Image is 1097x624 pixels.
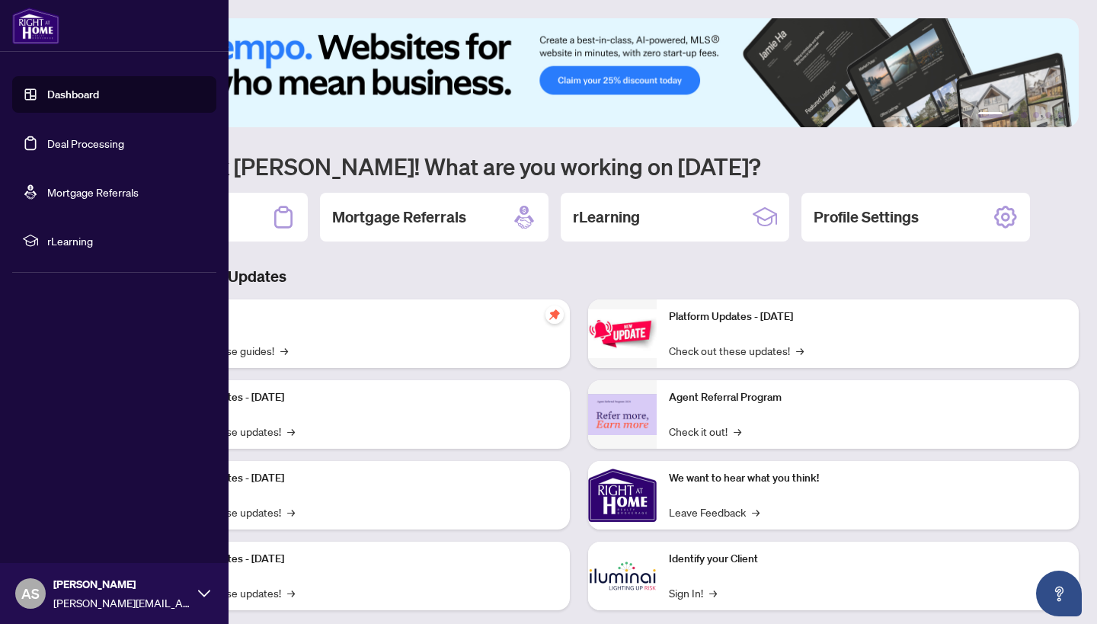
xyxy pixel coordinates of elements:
span: rLearning [47,232,206,249]
a: Leave Feedback→ [669,504,760,520]
button: 1 [978,112,1003,118]
span: → [709,584,717,601]
span: AS [21,583,40,604]
p: Identify your Client [669,551,1067,568]
img: Identify your Client [588,542,657,610]
p: Platform Updates - [DATE] [160,389,558,406]
a: Check out these updates!→ [669,342,804,359]
button: Open asap [1036,571,1082,616]
p: Platform Updates - [DATE] [669,309,1067,325]
p: We want to hear what you think! [669,470,1067,487]
p: Self-Help [160,309,558,325]
h2: Profile Settings [814,206,919,228]
img: Platform Updates - June 23, 2025 [588,309,657,357]
h2: rLearning [573,206,640,228]
span: → [287,504,295,520]
button: 3 [1021,112,1027,118]
span: → [752,504,760,520]
span: → [734,423,741,440]
span: [PERSON_NAME][EMAIL_ADDRESS][DOMAIN_NAME] [53,594,190,611]
span: → [796,342,804,359]
button: 2 [1009,112,1015,118]
p: Agent Referral Program [669,389,1067,406]
img: logo [12,8,59,44]
button: 6 [1057,112,1063,118]
a: Sign In!→ [669,584,717,601]
span: → [280,342,288,359]
span: → [287,423,295,440]
h1: Welcome back [PERSON_NAME]! What are you working on [DATE]? [79,152,1079,181]
img: Agent Referral Program [588,394,657,436]
p: Platform Updates - [DATE] [160,470,558,487]
img: Slide 0 [79,18,1079,127]
span: [PERSON_NAME] [53,576,190,593]
button: 4 [1033,112,1039,118]
h2: Mortgage Referrals [332,206,466,228]
button: 5 [1045,112,1051,118]
p: Platform Updates - [DATE] [160,551,558,568]
h3: Brokerage & Industry Updates [79,266,1079,287]
span: pushpin [545,306,564,324]
a: Mortgage Referrals [47,185,139,199]
a: Check it out!→ [669,423,741,440]
span: → [287,584,295,601]
img: We want to hear what you think! [588,461,657,530]
a: Deal Processing [47,136,124,150]
a: Dashboard [47,88,99,101]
